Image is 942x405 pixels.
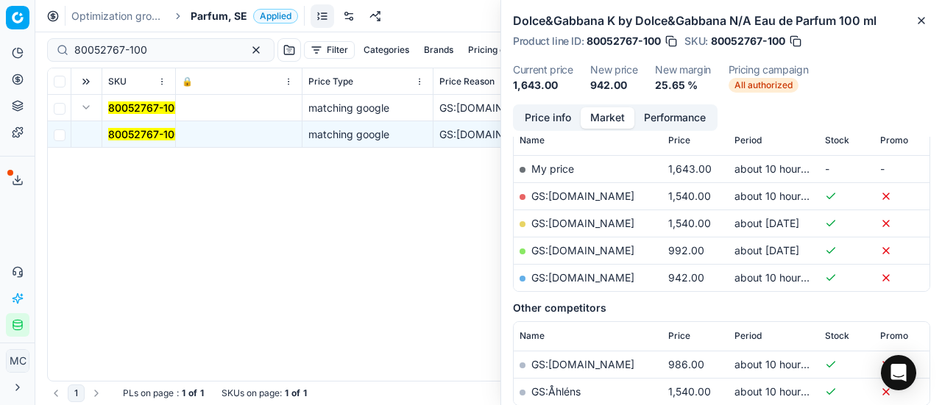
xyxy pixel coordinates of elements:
button: 80052767-100 [108,127,181,142]
div: matching google [308,127,427,142]
span: Price Type [308,76,353,87]
span: about [DATE] [734,217,799,229]
span: 992.00 [668,244,704,257]
div: Open Intercom Messenger [881,355,916,390]
span: SKUs on page : [222,387,282,399]
span: Stock [825,330,849,342]
mark: 80052767-100 [108,101,181,114]
span: Promo [880,330,908,342]
button: Go to next page [88,384,105,402]
span: Name [520,135,545,146]
span: 986.00 [668,358,704,370]
span: 🔒 [182,76,193,87]
span: 1,540.00 [668,385,711,398]
strong: 1 [182,387,185,399]
nav: breadcrumb [71,9,298,24]
a: Optimization groups [71,9,166,24]
span: about 10 hours ago [734,358,827,370]
span: Price [668,135,690,146]
span: about 10 hours ago [734,162,827,175]
span: 80052767-100 [711,34,785,49]
span: about 10 hours ago [734,190,827,202]
span: 942.00 [668,271,704,284]
div: GS:[DOMAIN_NAME] [439,127,530,142]
button: Expand all [77,73,95,90]
button: Pricing campaign [462,41,547,59]
span: Name [520,330,545,342]
button: Price info [515,107,581,129]
button: Go to previous page [47,384,65,402]
span: Applied [253,9,298,24]
span: Stock [825,135,849,146]
span: 1,540.00 [668,190,711,202]
dt: Current price [513,65,573,75]
span: Price [668,330,690,342]
a: GS:[DOMAIN_NAME] [531,358,634,370]
span: 1,643.00 [668,162,712,175]
dd: 942.00 [590,78,637,93]
button: Performance [634,107,715,129]
mark: 80052767-100 [108,128,181,140]
td: - [819,155,874,182]
span: SKU : [684,36,708,46]
input: Search by SKU or title [74,43,235,57]
span: 80052767-100 [587,34,661,49]
strong: 1 [285,387,288,399]
span: Period [734,135,762,146]
span: Parfum, SE [191,9,247,24]
button: Market [581,107,634,129]
a: GS:[DOMAIN_NAME] [531,271,634,284]
span: about 10 hours ago [734,271,827,284]
span: 1,540.00 [668,217,711,229]
span: Price Reason [439,76,495,87]
a: GS:[DOMAIN_NAME] [531,217,634,229]
strong: 1 [200,387,204,399]
dt: New price [590,65,637,75]
span: All authorized [729,78,798,93]
strong: of [188,387,197,399]
button: Expand [77,98,95,116]
span: PLs on page [123,387,174,399]
dd: 25.65 % [655,78,711,93]
span: about [DATE] [734,244,799,257]
span: Product line ID : [513,36,584,46]
strong: 1 [303,387,307,399]
div: matching google [308,101,427,115]
button: MC [6,349,29,373]
button: 80052767-100 [108,101,181,115]
span: Parfum, SEApplied [191,9,298,24]
nav: pagination [47,384,105,402]
div: GS:[DOMAIN_NAME] [439,101,530,115]
dd: 1,643.00 [513,78,573,93]
span: MC [7,350,29,372]
button: Filter [304,41,355,59]
dt: New margin [655,65,711,75]
div: : [123,387,204,399]
strong: of [291,387,300,399]
h2: Dolce&Gabbana K by Dolce&Gabbana N/A Eau de Parfum 100 ml [513,12,930,29]
a: GS:[DOMAIN_NAME] [531,244,634,257]
a: GS:[DOMAIN_NAME] [531,190,634,202]
h5: Other competitors [513,301,930,315]
span: SKU [108,76,127,87]
button: Brands [418,41,459,59]
button: Categories [358,41,415,59]
span: about 10 hours ago [734,385,827,398]
a: GS:Åhléns [531,385,581,398]
span: Period [734,330,762,342]
button: 1 [68,384,85,402]
td: - [874,155,929,182]
span: Promo [880,135,908,146]
dt: Pricing campaign [729,65,808,75]
span: My price [531,162,574,175]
